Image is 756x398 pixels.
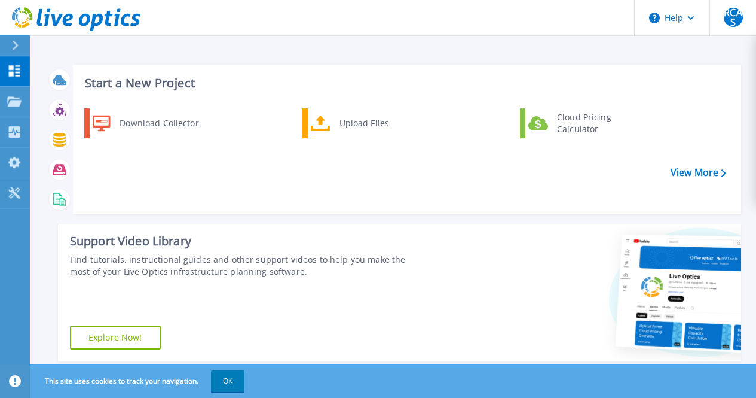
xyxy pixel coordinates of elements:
a: View More [671,167,726,178]
span: This site uses cookies to track your navigation. [33,370,244,392]
button: OK [211,370,244,392]
span: RCAS [724,8,743,27]
div: Find tutorials, instructional guides and other support videos to help you make the most of your L... [70,254,425,278]
div: Upload Files [333,111,422,135]
div: Support Video Library [70,233,425,249]
a: Download Collector [84,108,207,138]
div: Download Collector [114,111,204,135]
h3: Start a New Project [85,77,726,90]
div: Cloud Pricing Calculator [551,111,639,135]
a: Upload Files [302,108,425,138]
a: Explore Now! [70,326,161,350]
a: Cloud Pricing Calculator [520,108,642,138]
